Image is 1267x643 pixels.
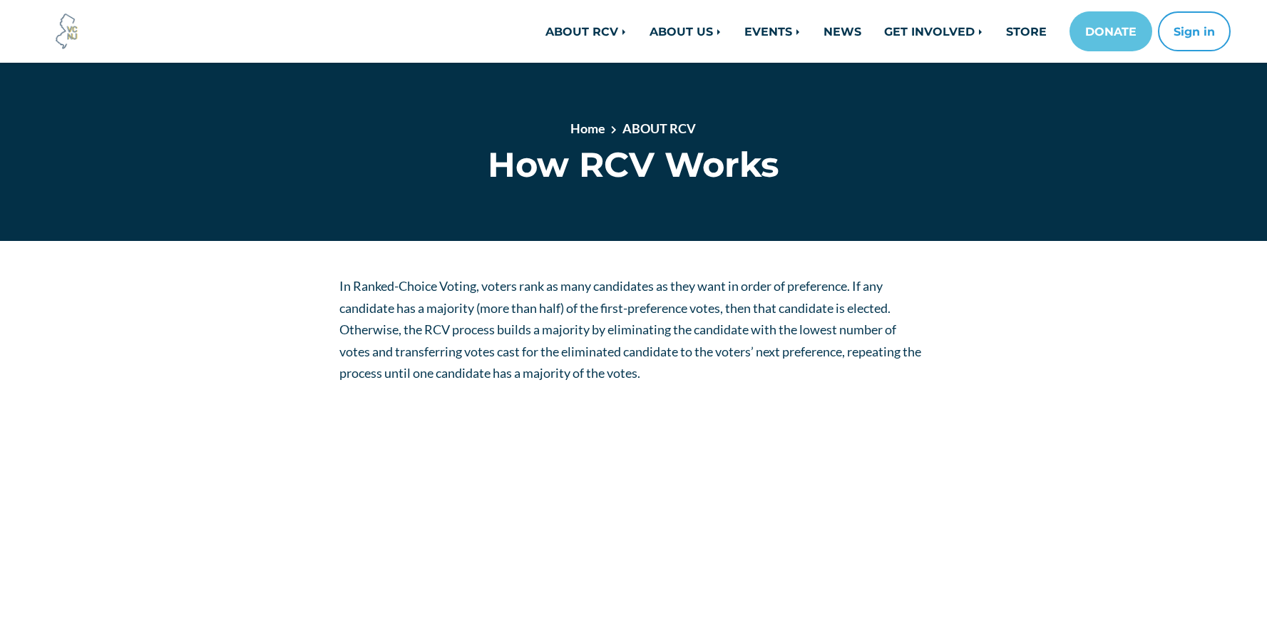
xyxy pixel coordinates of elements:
[390,119,876,144] nav: breadcrumb
[733,17,812,46] a: EVENTS
[48,12,86,51] img: Voter Choice NJ
[995,17,1058,46] a: STORE
[329,11,1231,51] nav: Main navigation
[339,396,767,637] iframe: What is Ranked Choice Voting?
[339,278,921,381] span: In Ranked-Choice Voting, voters rank as many candidates as they want in order of preference. If a...
[622,120,696,136] a: ABOUT RCV
[812,17,873,46] a: NEWS
[638,17,733,46] a: ABOUT US
[1158,11,1231,51] button: Sign in or sign up
[534,17,638,46] a: ABOUT RCV
[570,120,605,136] a: Home
[873,17,995,46] a: GET INVOLVED
[1069,11,1152,51] a: DONATE
[339,144,928,185] h1: How RCV Works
